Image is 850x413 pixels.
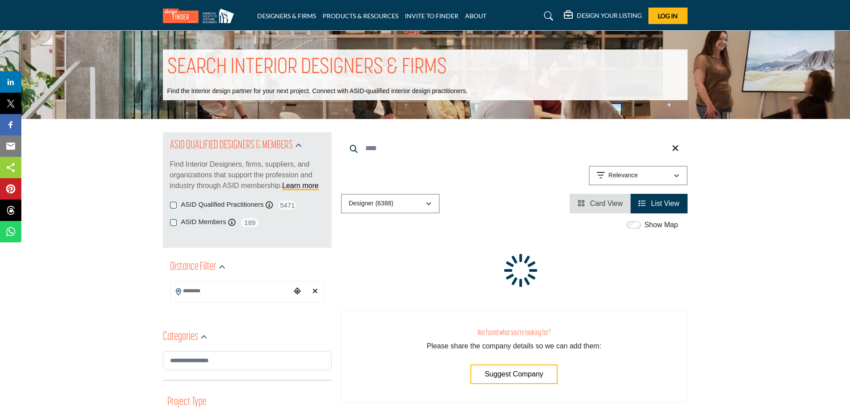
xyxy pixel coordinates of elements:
[590,200,623,207] span: Card View
[277,200,297,211] span: 5471
[535,9,559,23] a: Search
[639,200,679,207] a: View List
[240,217,260,228] span: 189
[341,194,440,213] button: Designer (6388)
[578,200,623,207] a: View Card
[167,394,206,411] button: Project Type
[181,200,264,210] label: ASID Qualified Practitioners
[170,282,291,300] input: Search Location
[257,12,316,20] a: DESIGNERS & FIRMS
[282,182,319,189] a: Learn more
[163,8,239,23] img: Site Logo
[465,12,486,20] a: ABOUT
[167,54,447,82] h1: SEARCH INTERIOR DESIGNERS & FIRMS
[658,12,678,20] span: Log In
[170,259,216,275] h2: Distance Filter
[163,351,332,370] input: Search Category
[163,329,198,345] h2: Categories
[570,194,631,213] li: Card View
[648,8,688,24] button: Log In
[349,199,393,208] p: Designer (6388)
[181,217,227,227] label: ASID Members
[485,370,543,378] span: Suggest Company
[427,342,601,350] span: Please share the company details so we can add them:
[170,219,177,226] input: ASID Members checkbox
[291,282,304,301] div: Choose your current location
[170,202,177,209] input: ASID Qualified Practitioners checkbox
[341,138,688,159] input: Search Keyword
[577,12,642,20] h5: DESIGN YOUR LISTING
[405,12,458,20] a: INVITE TO FINDER
[608,171,638,180] p: Relevance
[170,138,293,154] h2: ASID QUALIFIED DESIGNERS & MEMBERS
[167,87,468,96] p: Find the interior design partner for your next project. Connect with ASID-qualified interior desi...
[564,11,642,21] div: DESIGN YOUR LISTING
[323,12,398,20] a: PRODUCTS & RESOURCES
[644,220,678,230] label: Show Map
[631,194,687,213] li: List View
[170,159,324,191] p: Find Interior Designers, firms, suppliers, and organizations that support the profession and indu...
[359,328,669,338] h3: Not found what you're looking for?
[470,364,558,384] button: Suggest Company
[589,166,688,185] button: Relevance
[308,282,322,301] div: Clear search location
[651,200,680,207] span: List View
